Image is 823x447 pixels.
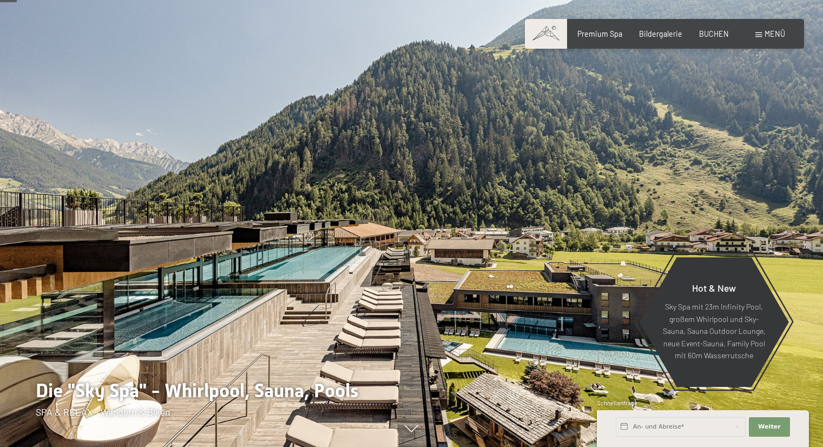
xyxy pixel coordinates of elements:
[765,29,785,38] span: Menü
[638,257,789,387] a: Hot & New Sky Spa mit 23m Infinity Pool, großem Whirlpool und Sky-Sauna, Sauna Outdoor Lounge, ne...
[699,29,729,38] a: BUCHEN
[692,282,736,294] span: Hot & New
[749,417,790,437] button: Weiter
[758,423,781,431] span: Weiter
[577,29,622,38] a: Premium Spa
[597,399,637,406] span: Schnellanfrage
[662,301,766,362] p: Sky Spa mit 23m Infinity Pool, großem Whirlpool und Sky-Sauna, Sauna Outdoor Lounge, neue Event-S...
[639,29,682,38] a: Bildergalerie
